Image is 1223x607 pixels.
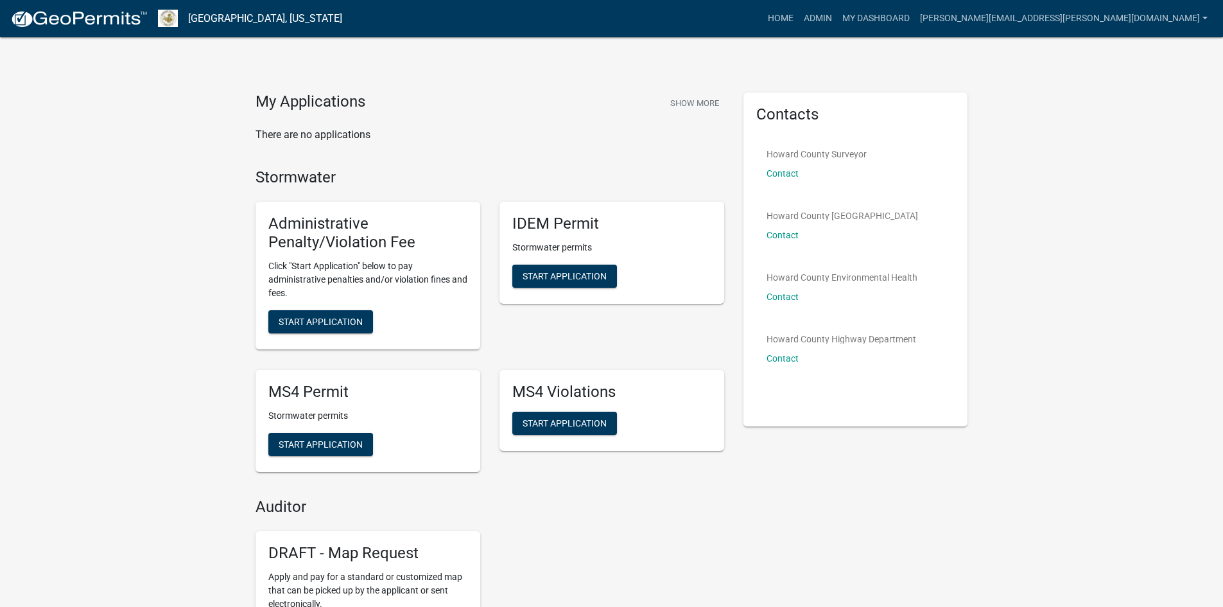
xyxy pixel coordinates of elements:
span: Start Application [523,418,607,428]
p: Stormwater permits [512,241,711,254]
p: There are no applications [256,127,724,143]
a: Contact [767,168,799,179]
button: Start Application [512,412,617,435]
p: Click "Start Application" below to pay administrative penalties and/or violation fines and fees. [268,260,467,300]
a: [GEOGRAPHIC_DATA], [US_STATE] [188,8,342,30]
p: Howard County [GEOGRAPHIC_DATA] [767,211,918,220]
h5: Contacts [756,105,955,124]
img: Howard County, Indiana [158,10,178,27]
a: Home [763,6,799,31]
a: Admin [799,6,837,31]
h5: IDEM Permit [512,215,711,233]
h5: MS4 Violations [512,383,711,401]
span: Start Application [279,316,363,326]
button: Start Application [268,310,373,333]
a: My Dashboard [837,6,915,31]
a: Contact [767,353,799,364]
p: Howard County Surveyor [767,150,867,159]
p: Howard County Highway Department [767,335,916,344]
span: Start Application [523,271,607,281]
a: Contact [767,292,799,302]
p: Stormwater permits [268,409,467,423]
span: Start Application [279,439,363,449]
button: Show More [665,92,724,114]
button: Start Application [512,265,617,288]
button: Start Application [268,433,373,456]
h5: Administrative Penalty/Violation Fee [268,215,467,252]
h4: Stormwater [256,168,724,187]
h4: Auditor [256,498,724,516]
h5: DRAFT - Map Request [268,544,467,563]
h4: My Applications [256,92,365,112]
p: Howard County Environmental Health [767,273,917,282]
a: [PERSON_NAME][EMAIL_ADDRESS][PERSON_NAME][DOMAIN_NAME] [915,6,1213,31]
a: Contact [767,230,799,240]
h5: MS4 Permit [268,383,467,401]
